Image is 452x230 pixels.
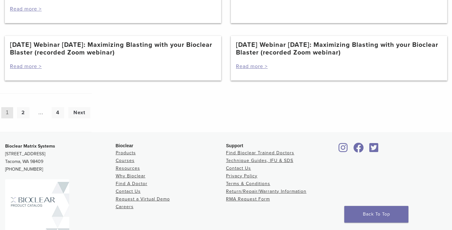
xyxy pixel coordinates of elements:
[68,107,90,118] a: Next
[116,181,147,186] a: Find A Doctor
[337,147,350,153] a: Bioclear
[5,143,55,149] strong: Bioclear Matrix Systems
[116,158,135,163] a: Courses
[116,204,134,209] a: Careers
[116,166,140,171] a: Resources
[34,107,48,118] span: …
[226,143,243,148] span: Support
[226,158,293,163] a: Technique Guides, IFU & SDS
[5,142,116,173] p: [STREET_ADDRESS] Tacoma, WA 98409 [PHONE_NUMBER]
[226,196,270,202] a: RMA Request Form
[52,107,64,118] a: Page 4
[226,166,251,171] a: Contact Us
[116,196,170,202] a: Request a Virtual Demo
[116,189,141,194] a: Contact Us
[236,63,268,70] a: Read more >
[1,107,13,118] span: Page 1
[226,173,257,179] a: Privacy Policy
[116,173,146,179] a: Why Bioclear
[344,206,408,223] a: Back To Top
[116,143,133,148] span: Bioclear
[10,41,216,56] a: [DATE] Webinar [DATE]: Maximizing Blasting with your Bioclear Blaster (recorded Zoom webinar)
[116,150,136,156] a: Products
[226,181,270,186] a: Terms & Conditions
[17,107,29,118] a: Page 2
[351,147,366,153] a: Bioclear
[10,6,42,12] a: Read more >
[226,189,306,194] a: Return/Repair/Warranty Information
[10,63,42,70] a: Read more >
[236,41,442,56] a: [DATE] Webinar [DATE]: Maximizing Blasting with your Bioclear Blaster (recorded Zoom webinar)
[367,147,381,153] a: Bioclear
[226,150,294,156] a: Find Bioclear Trained Doctors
